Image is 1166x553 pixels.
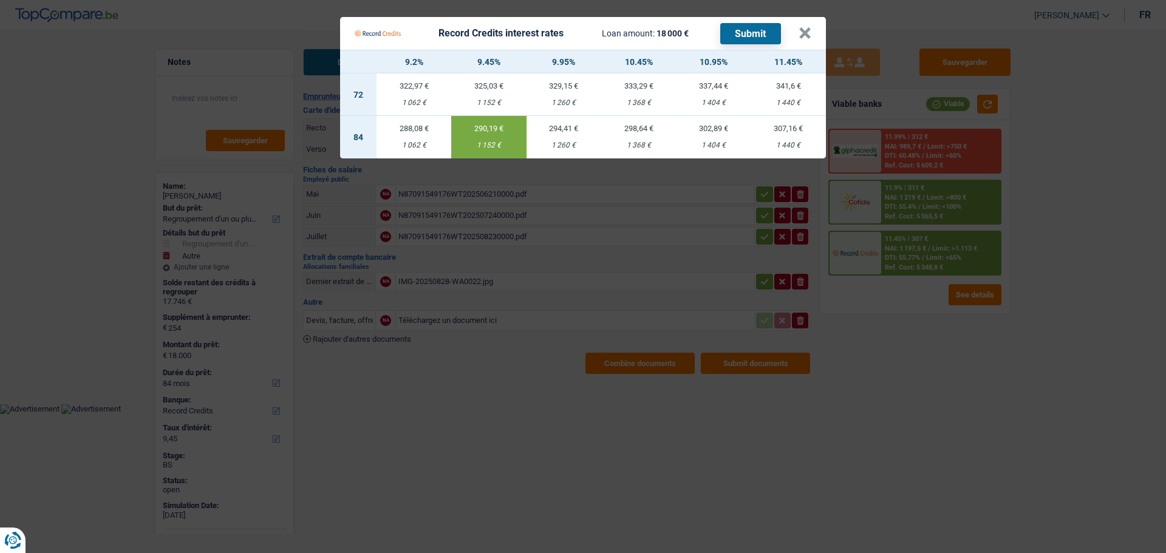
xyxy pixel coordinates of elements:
[527,99,601,107] div: 1 260 €
[676,141,751,149] div: 1 404 €
[438,29,564,38] div: Record Credits interest rates
[656,29,689,38] span: 18 000 €
[720,23,781,44] button: Submit
[340,73,377,116] td: 72
[601,141,676,149] div: 1 368 €
[451,141,526,149] div: 1 152 €
[527,124,601,132] div: 294,41 €
[676,50,751,73] th: 10.95%
[676,124,751,132] div: 302,89 €
[751,82,826,90] div: 341,6 €
[601,82,676,90] div: 333,29 €
[676,82,751,90] div: 337,44 €
[377,50,451,73] th: 9.2%
[751,124,826,132] div: 307,16 €
[377,124,451,132] div: 288,08 €
[751,50,826,73] th: 11.45%
[377,99,451,107] div: 1 062 €
[527,50,601,73] th: 9.95%
[451,82,526,90] div: 325,03 €
[451,124,526,132] div: 290,19 €
[377,82,451,90] div: 322,97 €
[676,99,751,107] div: 1 404 €
[601,124,676,132] div: 298,64 €
[451,99,526,107] div: 1 152 €
[601,50,676,73] th: 10.45%
[602,29,655,38] span: Loan amount:
[601,99,676,107] div: 1 368 €
[377,141,451,149] div: 1 062 €
[451,50,526,73] th: 9.45%
[340,116,377,158] td: 84
[799,27,811,39] button: ×
[355,22,401,45] img: Record Credits
[751,99,826,107] div: 1 440 €
[527,82,601,90] div: 329,15 €
[751,141,826,149] div: 1 440 €
[527,141,601,149] div: 1 260 €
